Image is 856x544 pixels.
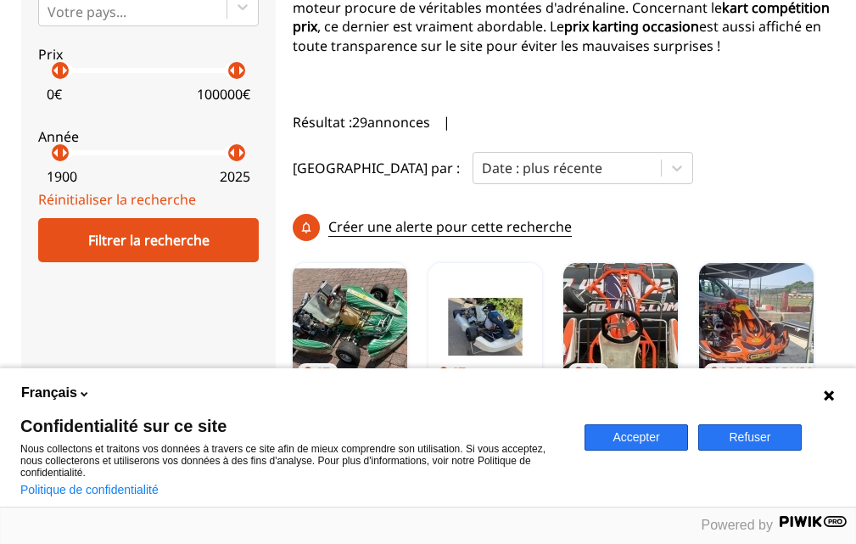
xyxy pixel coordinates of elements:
p: arrow_left [46,60,66,81]
p: Nous collectons et traitons vos données à travers ce site afin de mieux comprendre son utilisatio... [20,443,564,479]
div: Filtrer la recherche [38,218,259,262]
p: [GEOGRAPHIC_DATA] par : [293,159,460,177]
p: Créer une alerte pour cette recherche [328,217,572,237]
strong: prix karting occasion [564,17,699,36]
img: Exprit [563,263,678,390]
p: arrow_right [231,60,251,81]
p: 100000 € [197,85,250,104]
input: Votre pays... [48,4,51,20]
a: Réinitialiser la recherche [38,190,196,209]
p: arrow_left [222,60,243,81]
img: Kart CRG 2024 [699,263,814,390]
span: Résultat : 29 annonces [293,113,430,132]
a: Kart CRG 2024[GEOGRAPHIC_DATA] [699,263,814,390]
img: KART CHASSIS TONYKART à MOTEUR IAME X30 [293,263,407,390]
a: Exprit59 [563,263,678,390]
img: KART KZ COMPLET CHASSIS HAASE + MOTEUR PAVESI [428,263,543,390]
p: arrow_right [54,60,75,81]
button: Refuser [698,424,802,451]
p: 0 € [47,85,62,104]
span: Confidentialité sur ce site [20,418,564,435]
p: arrow_left [222,143,243,163]
a: KART CHASSIS TONYKART à MOTEUR IAME X3067 [293,263,407,390]
p: 1900 [47,167,77,186]
p: 2025 [220,167,250,186]
p: arrow_left [46,143,66,163]
p: Année [38,127,259,146]
p: arrow_right [231,143,251,163]
p: arrow_right [54,143,75,163]
p: Prix [38,45,259,64]
button: Accepter [585,424,688,451]
a: KART KZ COMPLET CHASSIS HAASE + MOTEUR PAVESI67 [428,263,543,390]
span: Français [21,384,77,402]
p: 59 [568,363,609,382]
a: Politique de confidentialité [20,483,159,496]
span: Powered by [702,518,774,532]
span: | [443,113,450,132]
p: 67 [433,363,474,382]
p: 67 [297,363,338,382]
